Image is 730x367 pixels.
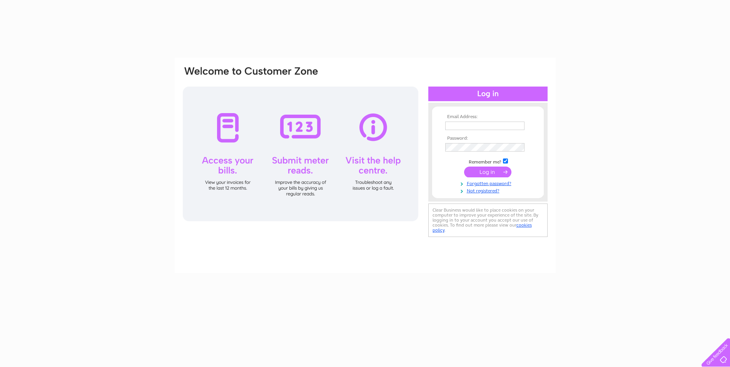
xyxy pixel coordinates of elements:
[443,114,533,120] th: Email Address:
[445,187,533,194] a: Not registered?
[428,204,548,237] div: Clear Business would like to place cookies on your computer to improve your experience of the sit...
[433,222,532,233] a: cookies policy
[443,136,533,141] th: Password:
[443,157,533,165] td: Remember me?
[464,167,511,177] input: Submit
[445,179,533,187] a: Forgotten password?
